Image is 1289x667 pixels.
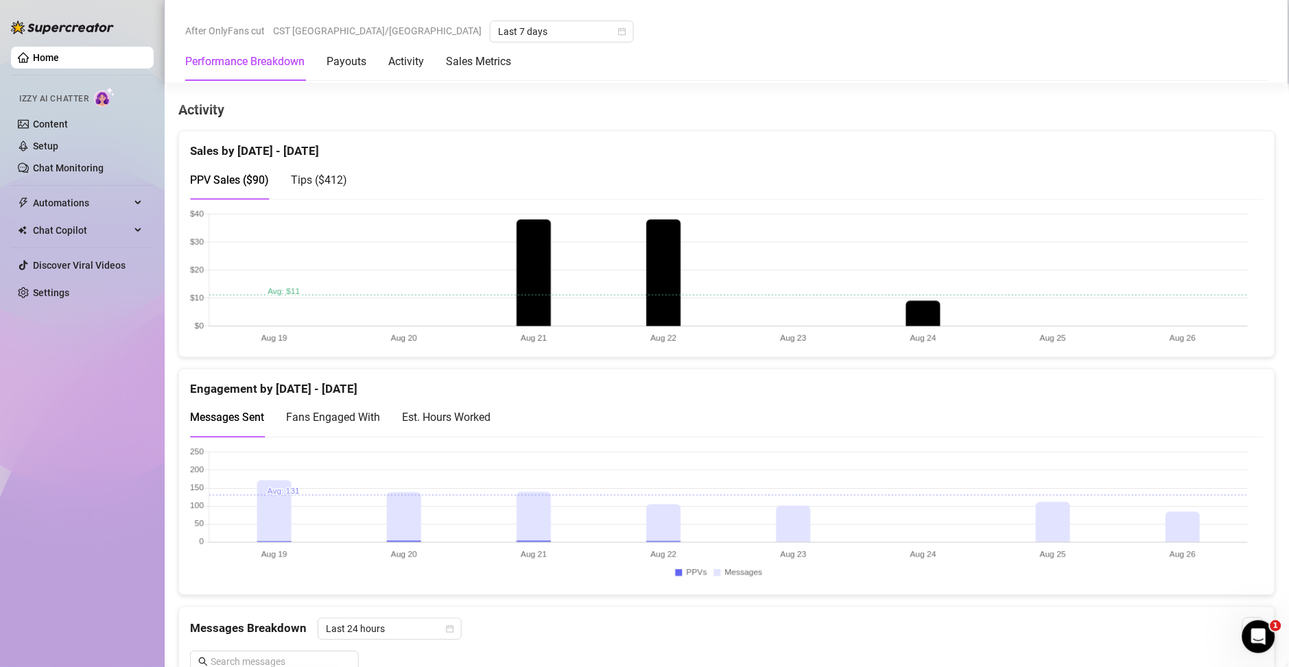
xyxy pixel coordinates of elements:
div: Engagement by [DATE] - [DATE] [190,369,1264,399]
div: Sales by [DATE] - [DATE] [190,132,1264,161]
a: Settings [33,287,69,298]
span: Fans Engaged With [286,411,380,424]
span: Chat Copilot [33,219,130,241]
span: Last 7 days [498,21,626,42]
span: Izzy AI Chatter [19,93,88,106]
a: Chat Monitoring [33,162,104,173]
span: CST [GEOGRAPHIC_DATA]/[GEOGRAPHIC_DATA] [273,21,482,41]
span: Messages Sent [190,411,264,424]
span: thunderbolt [18,197,29,208]
span: PPV Sales ( $90 ) [190,174,269,187]
img: AI Chatter [94,87,115,107]
img: Chat Copilot [18,226,27,235]
h4: Activity [178,101,1275,120]
span: calendar [618,27,626,36]
div: Performance Breakdown [185,53,305,70]
div: Est. Hours Worked [402,409,490,426]
img: logo-BBDzfeDw.svg [11,21,114,34]
a: Home [33,52,59,63]
div: Messages Breakdown [190,618,1264,640]
a: Setup [33,141,58,151]
span: calendar [446,625,454,633]
iframe: Intercom live chat [1242,620,1275,653]
span: Tips ( $412 ) [291,174,347,187]
span: search [198,657,208,667]
span: After OnlyFans cut [185,21,265,41]
div: Sales Metrics [446,53,511,70]
div: Payouts [327,53,366,70]
span: Automations [33,192,130,214]
a: Discover Viral Videos [33,260,126,271]
span: 1 [1270,620,1281,631]
a: Content [33,119,68,130]
span: Last 24 hours [326,619,453,640]
div: Activity [388,53,424,70]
